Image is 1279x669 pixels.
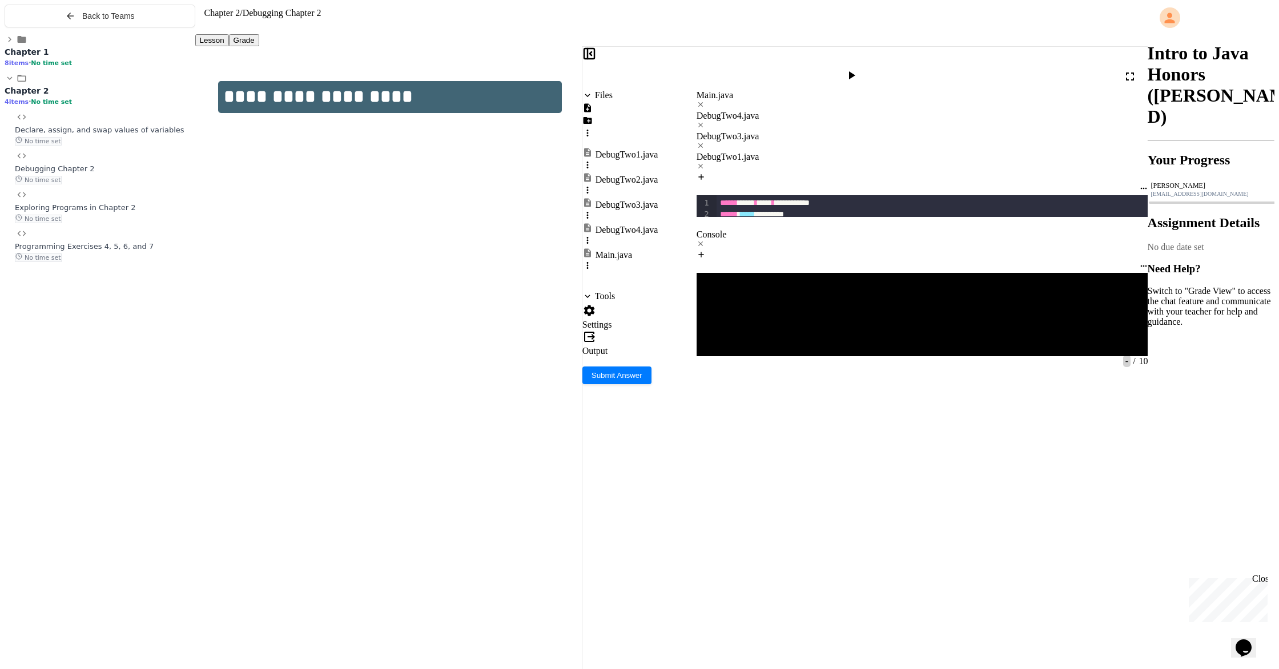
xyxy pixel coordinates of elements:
[697,131,1148,142] div: DebugTwo3.java
[29,59,31,67] span: •
[697,90,1148,111] div: Main.java
[5,86,49,95] span: Chapter 2
[1231,623,1268,658] iframe: chat widget
[1148,286,1274,327] p: Switch to "Grade View" to access the chat feature and communicate with your teacher for help and ...
[697,111,1148,131] div: DebugTwo4.java
[596,150,658,160] div: DebugTwo1.java
[15,126,184,134] span: Declare, assign, and swap values of variables
[31,59,72,67] span: No time set
[15,215,62,223] span: No time set
[5,47,49,57] span: Chapter 1
[82,11,135,21] span: Back to Teams
[5,5,79,72] div: Chat with us now!Close
[697,198,711,209] div: 1
[595,90,613,100] div: Files
[1148,43,1274,127] h1: Intro to Java Honors ([PERSON_NAME] D)
[15,176,62,184] span: No time set
[1184,574,1268,622] iframe: chat widget
[195,34,229,46] button: Lesson
[5,59,29,67] span: 8 items
[1148,152,1274,168] h2: Your Progress
[595,291,615,301] div: Tools
[229,34,259,46] button: Grade
[15,164,95,173] span: Debugging Chapter 2
[697,131,1148,152] div: DebugTwo3.java
[204,8,240,18] span: Chapter 2
[697,209,711,220] div: 2
[1137,356,1148,366] span: 10
[697,111,1148,121] div: DebugTwo4.java
[15,253,62,262] span: No time set
[596,175,658,185] div: DebugTwo2.java
[582,320,658,330] div: Settings
[1123,355,1131,367] span: -
[592,371,642,380] span: Submit Answer
[31,98,72,106] span: No time set
[1148,242,1274,252] div: No due date set
[29,98,31,106] span: •
[582,346,658,356] div: Output
[1151,191,1271,197] div: [EMAIL_ADDRESS][DOMAIN_NAME]
[1148,215,1274,231] h2: Assignment Details
[1151,182,1271,190] div: [PERSON_NAME]
[15,203,135,212] span: Exploring Programs in Chapter 2
[697,152,1148,172] div: DebugTwo1.java
[596,225,658,235] div: DebugTwo4.java
[697,90,1148,100] div: Main.java
[697,229,1148,240] div: Console
[15,242,154,251] span: Programming Exercises 4, 5, 6, and 7
[1148,263,1274,275] h3: Need Help?
[596,200,658,210] div: DebugTwo3.java
[240,8,242,18] span: /
[5,5,195,27] button: Back to Teams
[697,229,1148,250] div: Console
[5,98,29,106] span: 4 items
[1133,356,1135,366] span: /
[596,250,632,260] div: Main.java
[243,8,321,18] span: Debugging Chapter 2
[582,366,651,384] button: Submit Answer
[1148,5,1274,31] div: My Account
[15,137,62,146] span: No time set
[697,152,1148,162] div: DebugTwo1.java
